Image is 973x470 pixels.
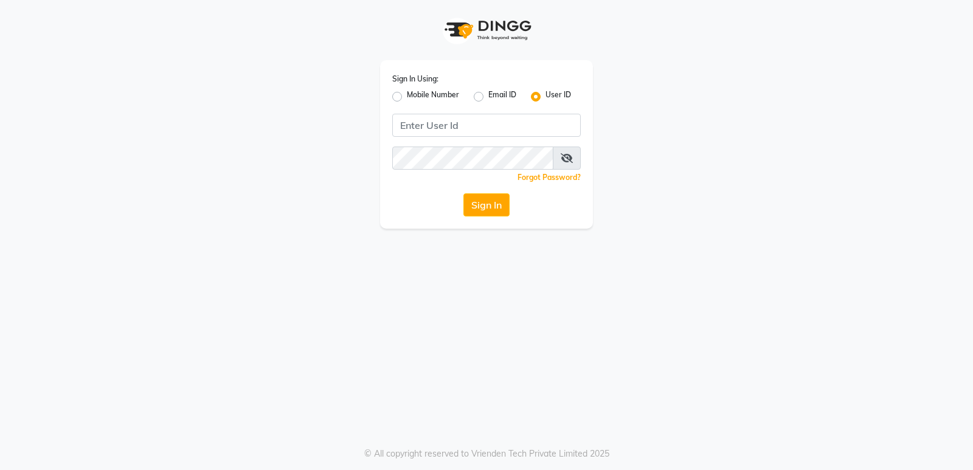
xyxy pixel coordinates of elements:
label: User ID [545,89,571,104]
label: Email ID [488,89,516,104]
input: Username [392,147,553,170]
input: Username [392,114,581,137]
label: Mobile Number [407,89,459,104]
label: Sign In Using: [392,74,438,85]
img: logo1.svg [438,12,535,48]
a: Forgot Password? [518,173,581,182]
button: Sign In [463,193,510,216]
